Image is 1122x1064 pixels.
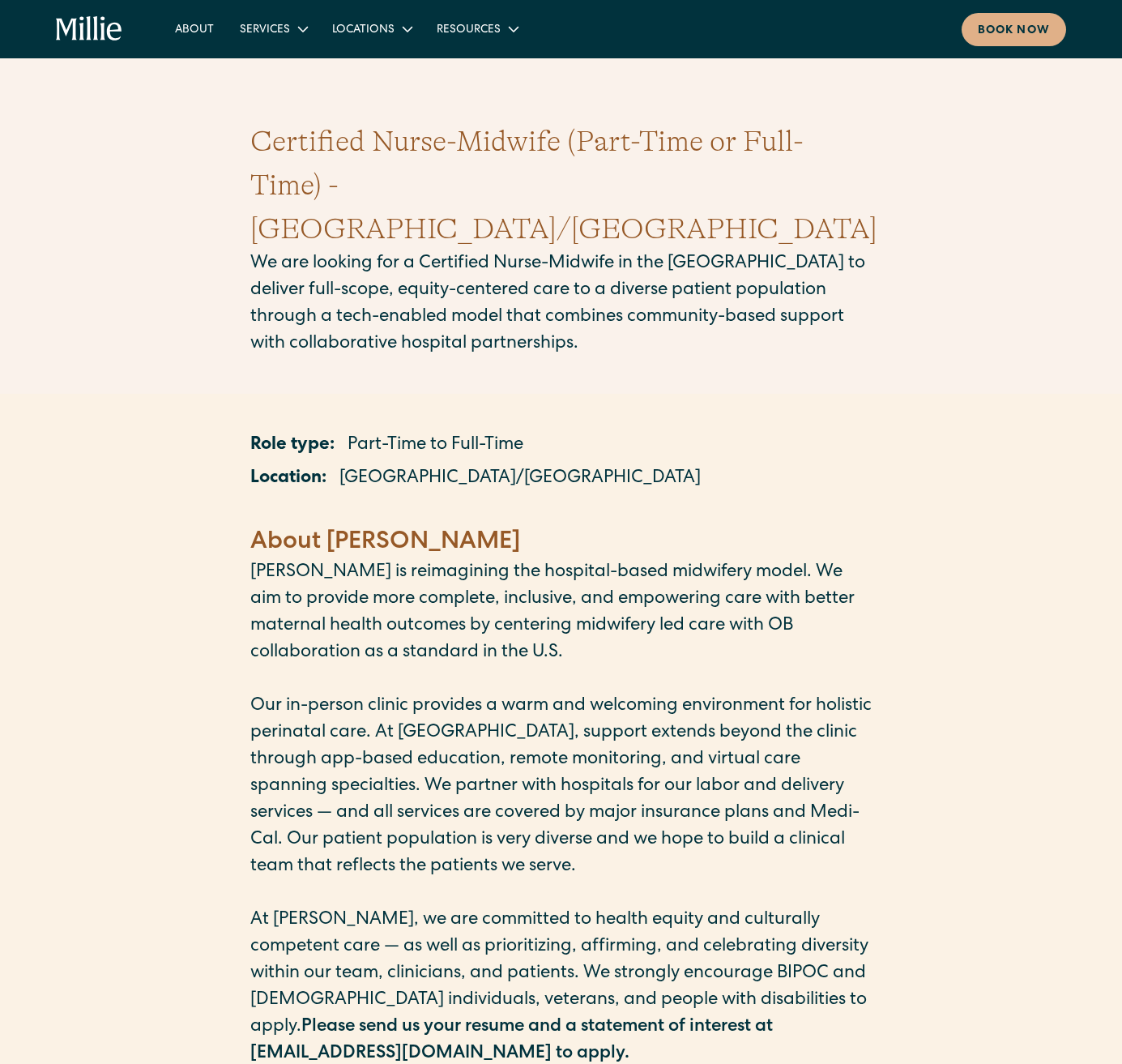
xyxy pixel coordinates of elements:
[227,15,319,42] div: Services
[250,1019,773,1063] strong: Please send us your resume and a statement of interest at [EMAIL_ADDRESS][DOMAIN_NAME] to apply.
[250,531,520,555] strong: About [PERSON_NAME]
[250,433,335,459] p: Role type:
[962,13,1066,46] a: Book now
[250,881,872,908] p: ‍
[319,15,424,42] div: Locations
[250,499,872,526] p: ‍
[437,22,501,39] div: Resources
[250,120,872,251] h1: Certified Nurse-Midwife (Part-Time or Full-Time) - [GEOGRAPHIC_DATA]/[GEOGRAPHIC_DATA]
[348,433,523,459] p: Part-Time to Full-Time
[250,694,872,881] p: Our in-person clinic provides a warm and welcoming environment for holistic perinatal care. At [G...
[978,23,1050,40] div: Book now
[162,15,227,42] a: About
[250,667,872,694] p: ‍
[250,560,872,667] p: [PERSON_NAME] is reimagining the hospital-based midwifery model. We aim to provide more complete,...
[250,251,872,358] p: We are looking for a Certified Nurse-Midwife in the [GEOGRAPHIC_DATA] to deliver full-scope, equi...
[332,22,395,39] div: Locations
[56,16,122,42] a: home
[339,466,701,493] p: [GEOGRAPHIC_DATA]/[GEOGRAPHIC_DATA]
[240,22,290,39] div: Services
[424,15,530,42] div: Resources
[250,466,326,493] p: Location:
